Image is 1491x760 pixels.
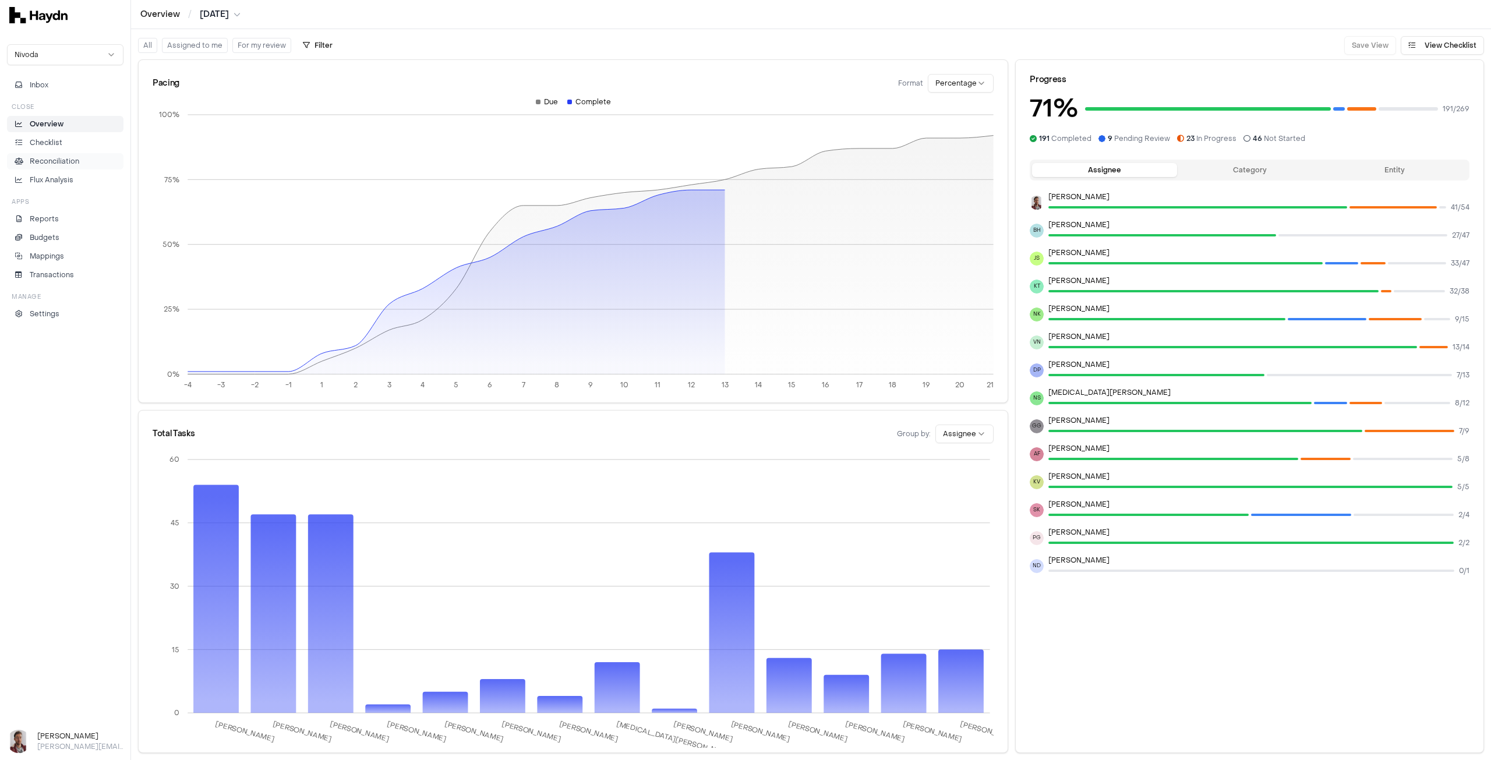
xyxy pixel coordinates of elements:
[30,119,63,129] p: Overview
[387,380,391,390] tspan: 3
[1186,134,1236,143] span: In Progress
[329,719,390,744] tspan: [PERSON_NAME]
[1459,566,1469,575] span: 0 / 1
[1030,475,1044,489] span: KV
[214,719,275,744] tspan: [PERSON_NAME]
[567,97,611,107] div: Complete
[1030,559,1044,573] span: ND
[272,719,333,744] tspan: [PERSON_NAME]
[1030,224,1044,238] span: BH
[1048,444,1469,453] p: [PERSON_NAME]
[1048,220,1469,229] p: [PERSON_NAME]
[296,36,340,55] button: Filter
[1039,134,1050,143] span: 191
[444,719,505,744] tspan: [PERSON_NAME]
[354,380,358,390] tspan: 2
[1048,276,1469,285] p: [PERSON_NAME]
[162,240,179,249] tspan: 50%
[1048,500,1469,509] p: [PERSON_NAME]
[987,380,994,390] tspan: 21
[387,719,448,744] tspan: [PERSON_NAME]
[1030,447,1044,461] span: AF
[1453,342,1469,352] span: 13 / 14
[30,214,59,224] p: Reports
[897,429,931,439] span: Group by:
[454,380,459,390] tspan: 5
[1048,360,1469,369] p: [PERSON_NAME]
[1186,134,1195,143] span: 23
[159,110,179,119] tspan: 100%
[1452,231,1469,240] span: 27 / 47
[200,9,241,20] button: [DATE]
[1048,416,1469,425] p: [PERSON_NAME]
[1253,134,1262,143] span: 46
[722,380,729,390] tspan: 13
[1030,503,1044,517] span: SK
[789,380,796,390] tspan: 15
[1030,335,1044,349] span: VN
[140,9,241,20] nav: breadcrumb
[320,380,323,390] tspan: 1
[7,116,123,132] a: Overview
[12,197,29,206] h3: Apps
[7,306,123,322] a: Settings
[856,380,863,390] tspan: 17
[217,380,225,390] tspan: -3
[1030,90,1078,127] h3: 71 %
[1253,134,1305,143] span: Not Started
[1030,419,1044,433] span: GG
[1030,391,1044,405] span: NS
[12,102,34,111] h3: Close
[7,135,123,151] a: Checklist
[153,428,195,440] div: Total Tasks
[30,156,79,167] p: Reconciliation
[7,248,123,264] a: Mappings
[1039,134,1091,143] span: Completed
[1457,482,1469,492] span: 5 / 5
[1450,287,1469,296] span: 32 / 38
[1048,556,1469,565] p: [PERSON_NAME]
[30,270,74,280] p: Transactions
[171,518,179,528] tspan: 45
[7,172,123,188] a: Flux Analysis
[164,305,179,314] tspan: 25%
[898,79,923,88] span: Format
[37,731,123,741] h3: [PERSON_NAME]
[588,380,593,390] tspan: 9
[688,380,695,390] tspan: 12
[7,153,123,169] a: Reconciliation
[30,80,48,90] span: Inbox
[1030,307,1044,321] span: NK
[1108,134,1112,143] span: 9
[673,719,734,744] tspan: [PERSON_NAME]
[1451,203,1469,212] span: 41 / 54
[1030,531,1044,545] span: PG
[30,232,59,243] p: Budgets
[487,380,492,390] tspan: 6
[167,370,179,379] tspan: 0%
[903,719,964,744] tspan: [PERSON_NAME]
[285,380,292,390] tspan: -1
[889,380,897,390] tspan: 18
[1048,472,1469,481] p: [PERSON_NAME]
[846,719,907,744] tspan: [PERSON_NAME]
[138,38,157,53] button: All
[731,719,792,744] tspan: [PERSON_NAME]
[140,9,180,20] a: Overview
[232,38,291,53] button: For my review
[7,229,123,246] a: Budgets
[7,267,123,283] a: Transactions
[1459,426,1469,436] span: 7 / 9
[501,719,563,744] tspan: [PERSON_NAME]
[536,97,558,107] div: Due
[1030,196,1044,210] img: JP Smit
[1455,314,1469,324] span: 9 / 15
[1451,259,1469,268] span: 33 / 47
[1048,332,1469,341] p: [PERSON_NAME]
[1457,454,1469,464] span: 5 / 8
[554,380,559,390] tspan: 8
[1048,528,1469,537] p: [PERSON_NAME]
[1030,74,1469,86] div: Progress
[788,719,849,744] tspan: [PERSON_NAME]
[164,175,179,185] tspan: 75%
